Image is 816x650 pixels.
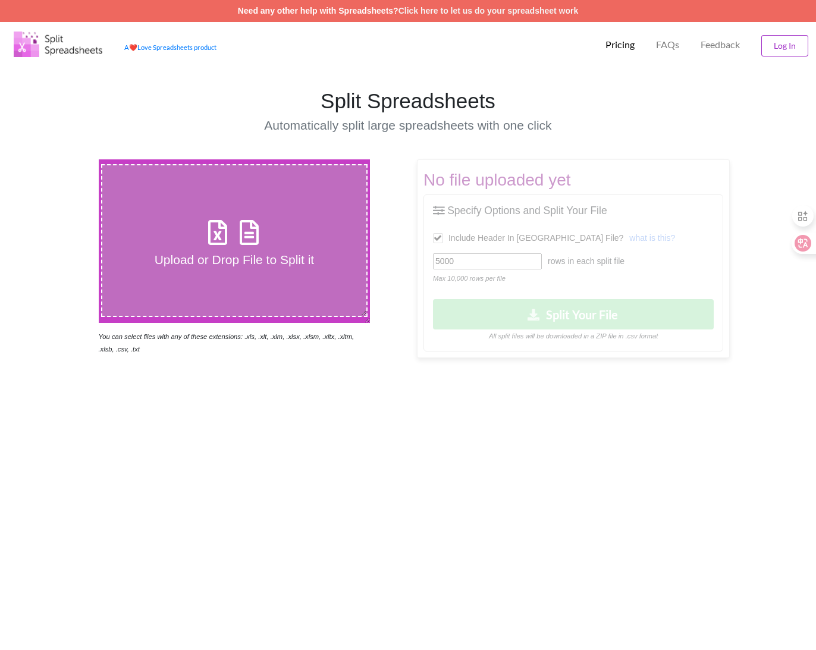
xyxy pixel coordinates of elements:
span: Feedback [701,40,740,49]
p: FAQs [656,39,679,51]
h4: Upload or Drop File to Split it [102,252,366,267]
h1: Split Spreadsheets [208,89,607,114]
a: AheartLove Spreadsheets product [124,43,216,51]
p: Pricing [605,39,635,51]
img: Logo.png [14,32,103,57]
a: Click here to let us do your spreadsheet work [398,6,579,15]
i: You can select files with any of these extensions: .xls, .xlt, .xlm, .xlsx, .xlsm, .xltx, .xltm, ... [99,333,354,353]
button: Log In [761,35,808,56]
h4: Automatically split large spreadsheets with one click [208,118,607,133]
span: heart [129,43,137,51]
